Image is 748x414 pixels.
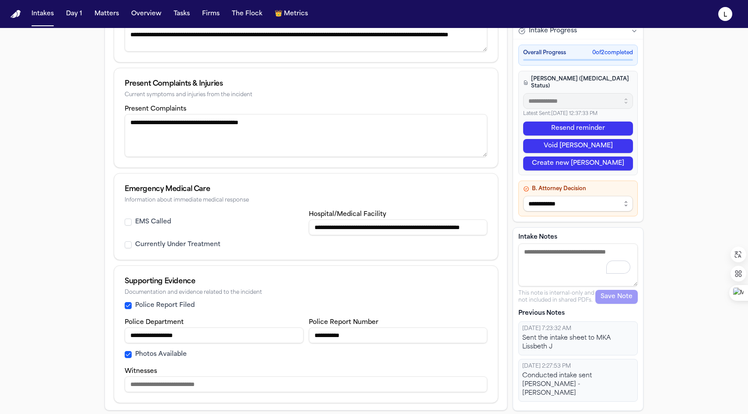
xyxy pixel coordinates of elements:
div: Current symptoms and injuries from the incident [125,92,487,98]
span: 0 of 2 completed [592,49,633,56]
input: Police department [125,327,304,343]
label: Witnesses [125,368,157,375]
div: Present Complaints & Injuries [125,79,487,89]
label: Present Complaints [125,106,186,112]
p: This note is internal-only and not included in shared PDFs. [518,289,595,303]
label: Police Report Number [309,319,378,326]
label: Photos Available [135,350,187,359]
input: Hospital or medical facility [309,219,488,235]
label: Hospital/Medical Facility [309,211,386,218]
label: Intake Notes [518,233,638,241]
label: Police Department [125,319,184,326]
textarea: To enrich screen reader interactions, please activate Accessibility in Grammarly extension settings [518,243,638,286]
textarea: Incident description [125,9,487,52]
label: Police Report Filed [135,301,195,310]
button: Firms [199,6,223,22]
button: Tasks [170,6,193,22]
button: Create new [PERSON_NAME] [523,156,633,170]
input: Police report number [309,327,488,343]
div: [DATE] 7:23:32 AM [522,325,634,332]
label: EMS Called [135,218,171,226]
input: Witnesses [125,376,487,392]
button: Overview [128,6,165,22]
button: Matters [91,6,122,22]
p: Previous Notes [518,309,638,317]
div: Documentation and evidence related to the incident [125,289,487,296]
div: Supporting Evidence [125,276,487,287]
div: Sent the intake sheet to MKA Lissbeth J [522,334,634,351]
img: Finch Logo [10,10,21,18]
span: Intake Progress [529,27,577,35]
h4: B. Attorney Decision [523,185,633,192]
button: crownMetrics [271,6,311,22]
button: Intake Progress [513,23,643,39]
div: [DATE] 2:27:53 PM [522,362,634,369]
span: Overall Progress [523,49,566,56]
div: Emergency Medical Care [125,184,487,195]
button: Day 1 [63,6,86,22]
a: Home [10,10,21,18]
button: Intakes [28,6,57,22]
textarea: Present complaints [125,114,487,157]
h4: [PERSON_NAME] ([MEDICAL_DATA] Status) [523,76,633,90]
button: The Flock [228,6,266,22]
div: Information about immediate medical response [125,197,487,204]
button: Void [PERSON_NAME] [523,139,633,153]
p: Latest Sent: [DATE] 12:37:33 PM [523,111,633,118]
label: Currently Under Treatment [135,240,220,249]
button: Resend reminder [523,121,633,135]
div: Conducted intake sent [PERSON_NAME] - [PERSON_NAME] [522,371,634,397]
